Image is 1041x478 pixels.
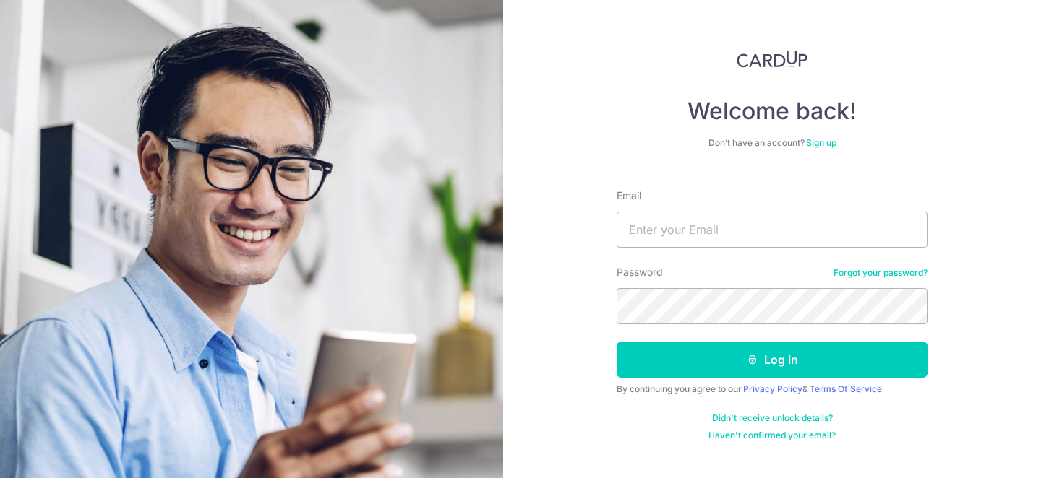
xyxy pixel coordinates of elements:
[617,265,663,279] label: Password
[617,137,928,149] div: Don’t have an account?
[737,51,807,68] img: CardUp Logo
[806,137,836,148] a: Sign up
[617,383,928,395] div: By continuing you agree to our &
[834,267,928,279] a: Forgot your password?
[743,383,802,394] a: Privacy Policy
[708,430,836,441] a: Haven't confirmed your email?
[712,412,833,424] a: Didn't receive unlock details?
[617,342,928,378] button: Log in
[617,97,928,126] h4: Welcome back!
[617,188,641,203] label: Email
[617,212,928,248] input: Enter your Email
[810,383,882,394] a: Terms Of Service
